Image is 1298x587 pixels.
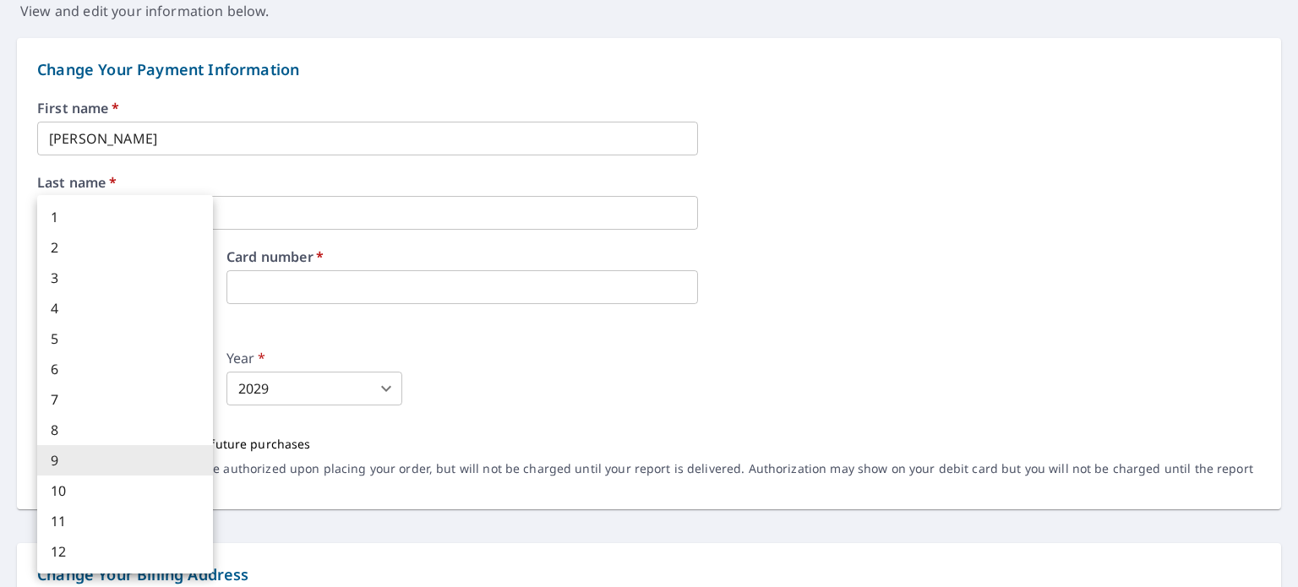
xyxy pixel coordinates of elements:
li: 4 [37,293,213,323]
li: 1 [37,202,213,232]
li: 2 [37,232,213,263]
li: 5 [37,323,213,354]
li: 3 [37,263,213,293]
li: 12 [37,536,213,567]
li: 7 [37,384,213,415]
li: 8 [37,415,213,445]
li: 6 [37,354,213,384]
li: 9 [37,445,213,476]
li: 11 [37,506,213,536]
li: 10 [37,476,213,506]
